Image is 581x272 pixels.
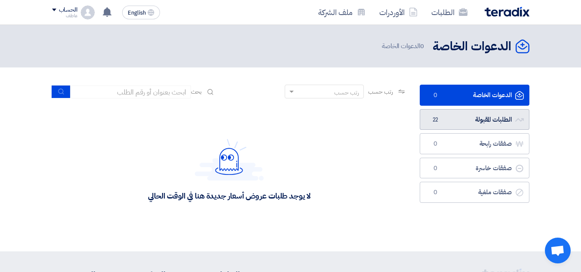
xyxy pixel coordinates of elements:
div: عاطف [52,13,77,18]
a: الأوردرات [372,2,424,22]
span: 0 [430,140,441,148]
span: 0 [420,41,424,51]
span: بحث [191,87,202,96]
a: Open chat [545,238,571,263]
img: Hello [195,139,264,180]
a: الطلبات [424,2,474,22]
img: profile_test.png [81,6,95,19]
h2: الدعوات الخاصة [433,38,511,55]
a: صفقات خاسرة0 [420,158,529,179]
div: الحساب [59,6,77,14]
a: ملف الشركة [311,2,372,22]
a: الدعوات الخاصة0 [420,85,529,106]
img: Teradix logo [485,7,529,17]
span: 0 [430,164,441,173]
button: English [122,6,160,19]
input: ابحث بعنوان أو رقم الطلب [71,86,191,98]
a: صفقات رابحة0 [420,133,529,154]
a: صفقات ملغية0 [420,182,529,203]
span: رتب حسب [368,87,393,96]
span: الدعوات الخاصة [382,41,426,51]
a: الطلبات المقبولة22 [420,109,529,130]
div: رتب حسب [334,88,359,97]
span: English [128,10,146,16]
span: 22 [430,116,441,124]
div: لا يوجد طلبات عروض أسعار جديدة هنا في الوقت الحالي [148,191,310,201]
span: 0 [430,91,441,100]
span: 0 [430,188,441,197]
